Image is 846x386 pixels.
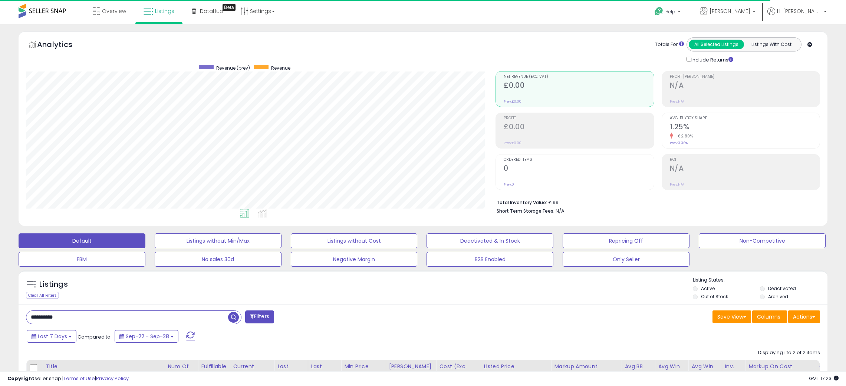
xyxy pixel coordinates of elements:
[39,279,68,290] h5: Listings
[819,363,846,378] div: Ordered Items
[691,363,718,378] div: Avg Win Price
[497,197,814,206] li: £199
[554,363,618,370] div: Markup Amount
[200,7,223,15] span: DataHub
[216,65,250,71] span: Revenue (prev)
[96,375,129,382] a: Privacy Policy
[658,363,685,386] div: Avg Win Price 24h.
[26,292,59,299] div: Clear All Filters
[563,252,689,267] button: Only Seller
[693,277,827,284] p: Listing States:
[768,293,788,300] label: Archived
[19,252,145,267] button: FBM
[758,349,820,356] div: Displaying 1 to 2 of 2 items
[291,252,418,267] button: Negative Margin
[27,330,76,343] button: Last 7 Days
[38,333,67,340] span: Last 7 Days
[670,99,684,104] small: Prev: N/A
[556,207,564,214] span: N/A
[504,182,514,187] small: Prev: 0
[670,141,688,145] small: Prev: 3.36%
[245,310,274,323] button: Filters
[63,375,95,382] a: Terms of Use
[155,252,282,267] button: No sales 30d
[649,1,688,24] a: Help
[504,81,654,91] h2: £0.00
[670,75,820,79] span: Profit [PERSON_NAME]
[701,285,715,292] label: Active
[504,158,654,162] span: Ordered Items
[748,363,813,370] div: Markup on Cost
[504,123,654,133] h2: £0.00
[168,363,195,378] div: Num of Comp.
[389,363,433,370] div: [PERSON_NAME]
[670,81,820,91] h2: N/A
[78,333,112,340] span: Compared to:
[102,7,126,15] span: Overview
[563,233,689,248] button: Repricing Off
[757,313,780,320] span: Columns
[809,375,839,382] span: 2025-10-6 17:23 GMT
[788,310,820,323] button: Actions
[670,164,820,174] h2: N/A
[7,375,129,382] div: seller snap | |
[655,41,684,48] div: Totals For
[625,363,652,378] div: Avg BB Share
[701,293,728,300] label: Out of Stock
[223,4,236,11] div: Tooltip anchor
[670,182,684,187] small: Prev: N/A
[19,233,145,248] button: Default
[271,65,290,71] span: Revenue
[712,310,751,323] button: Save View
[504,99,521,104] small: Prev: £0.00
[427,233,553,248] button: Deactivated & In Stock
[155,7,174,15] span: Listings
[291,233,418,248] button: Listings without Cost
[115,330,178,343] button: Sep-22 - Sep-28
[497,208,554,214] b: Short Term Storage Fees:
[673,133,693,139] small: -62.80%
[699,233,826,248] button: Non-Competitive
[767,7,827,24] a: Hi [PERSON_NAME]
[439,363,477,378] div: Cost (Exc. VAT)
[155,233,282,248] button: Listings without Min/Max
[504,116,654,120] span: Profit
[654,7,664,16] i: Get Help
[710,7,750,15] span: [PERSON_NAME]
[777,7,822,15] span: Hi [PERSON_NAME]
[504,164,654,174] h2: 0
[504,75,654,79] span: Net Revenue (Exc. VAT)
[752,310,787,323] button: Columns
[46,363,161,370] div: Title
[725,363,742,378] div: Inv. value
[344,363,382,370] div: Min Price
[484,363,548,370] div: Listed Price
[126,333,169,340] span: Sep-22 - Sep-28
[665,9,675,15] span: Help
[37,39,87,51] h5: Analytics
[768,285,796,292] label: Deactivated
[670,123,820,133] h2: 1.25%
[201,363,227,378] div: Fulfillable Quantity
[7,375,34,382] strong: Copyright
[427,252,553,267] button: B2B Enabled
[744,40,799,49] button: Listings With Cost
[277,363,305,386] div: Last Purchase Price
[233,363,271,378] div: Current Buybox Price
[670,158,820,162] span: ROI
[497,199,547,206] b: Total Inventory Value:
[689,40,744,49] button: All Selected Listings
[670,116,820,120] span: Avg. Buybox Share
[504,141,521,145] small: Prev: £0.00
[681,55,742,64] div: Include Returns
